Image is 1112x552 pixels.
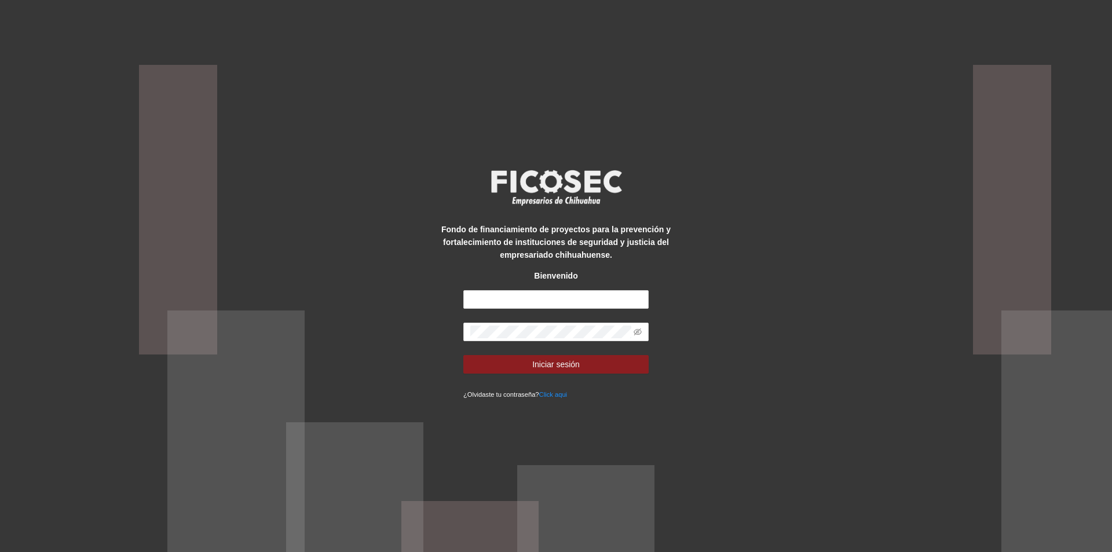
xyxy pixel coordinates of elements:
[534,271,577,280] strong: Bienvenido
[484,166,628,209] img: logo
[463,355,649,374] button: Iniciar sesión
[532,358,580,371] span: Iniciar sesión
[463,391,567,398] small: ¿Olvidaste tu contraseña?
[539,391,568,398] a: Click aqui
[634,328,642,336] span: eye-invisible
[441,225,671,259] strong: Fondo de financiamiento de proyectos para la prevención y fortalecimiento de instituciones de seg...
